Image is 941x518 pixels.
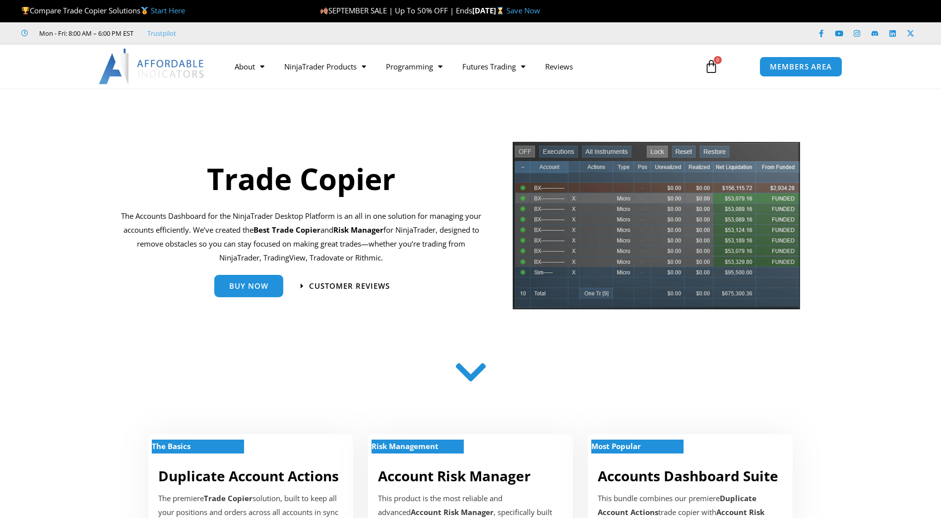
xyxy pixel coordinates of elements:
img: 🍂 [320,7,328,14]
img: 🥇 [141,7,148,14]
h1: Trade Copier [121,158,482,199]
a: Reviews [535,55,583,78]
strong: Risk Manager [333,225,383,235]
img: ⌛ [497,7,504,14]
span: MEMBERS AREA [770,63,832,70]
a: MEMBERS AREA [759,57,842,77]
img: LogoAI | Affordable Indicators – NinjaTrader [99,49,205,84]
a: Programming [376,55,452,78]
span: 0 [714,56,722,64]
strong: Risk Management [372,441,439,451]
strong: [DATE] [472,5,506,15]
a: Account Risk Manager [378,466,531,485]
a: Duplicate Account Actions [158,466,339,485]
span: SEPTEMBER SALE | Up To 50% OFF | Ends [320,5,472,15]
a: Save Now [506,5,540,15]
a: Futures Trading [452,55,535,78]
a: Accounts Dashboard Suite [598,466,778,485]
a: Trustpilot [147,27,176,39]
b: Duplicate Account Actions [598,493,756,517]
span: Mon - Fri: 8:00 AM – 6:00 PM EST [37,27,133,39]
strong: Trade Copier [204,493,252,503]
a: About [225,55,274,78]
p: The Accounts Dashboard for the NinjaTrader Desktop Platform is an all in one solution for managin... [121,209,482,264]
nav: Menu [225,55,693,78]
a: NinjaTrader Products [274,55,376,78]
a: Start Here [151,5,185,15]
strong: Account Risk Manager [411,507,494,517]
a: 0 [690,52,733,81]
span: Compare Trade Copier Solutions [21,5,185,15]
img: 🏆 [22,7,29,14]
img: tradecopier | Affordable Indicators – NinjaTrader [511,140,801,318]
strong: The Basics [152,441,190,451]
span: Customer Reviews [309,282,390,290]
strong: Most Popular [591,441,641,451]
span: Buy Now [229,282,268,290]
a: Customer Reviews [301,282,390,290]
a: Buy Now [214,275,283,297]
b: Best Trade Copier [253,225,320,235]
